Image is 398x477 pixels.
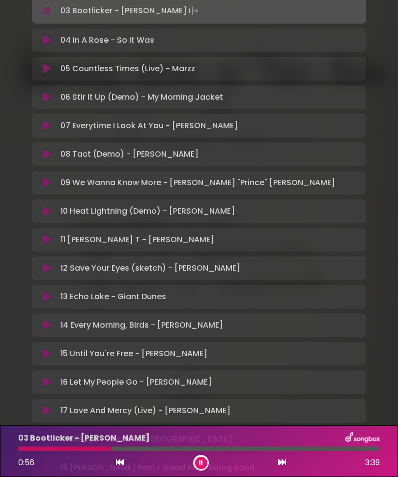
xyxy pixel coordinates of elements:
[60,177,335,189] p: 09 We Wanna Know More - [PERSON_NAME] "Prince" [PERSON_NAME]
[60,63,195,75] p: 05 Countless Times (Live) - Marzz
[60,376,212,388] p: 16 Let My People Go - [PERSON_NAME]
[60,205,235,217] p: 10 Heat Lightning (Demo) - [PERSON_NAME]
[365,457,380,469] span: 3:39
[60,4,200,18] p: 03 Bootlicker - [PERSON_NAME]
[60,319,223,331] p: 14 Every Morning, Birds - [PERSON_NAME]
[60,234,214,246] p: 11 [PERSON_NAME] T - [PERSON_NAME]
[18,457,34,468] span: 0:56
[18,432,150,444] p: 03 Bootlicker - [PERSON_NAME]
[345,432,380,445] img: songbox-logo-white.png
[60,34,154,46] p: 04 In A Rose - So It Was
[60,91,223,103] p: 06 Stir It Up (Demo) - My Morning Jacket
[60,120,238,132] p: 07 Everytime I Look At You - [PERSON_NAME]
[60,291,166,303] p: 13 Echo Lake - Giant Dunes
[60,348,207,360] p: 15 Until You're Free - [PERSON_NAME]
[60,405,230,417] p: 17 Love And Mercy (Live) - [PERSON_NAME]
[187,4,200,18] img: waveform4.gif
[60,262,240,274] p: 12 Save Your Eyes (sketch) - [PERSON_NAME]
[60,148,199,160] p: 08 Tact (Demo) - [PERSON_NAME]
